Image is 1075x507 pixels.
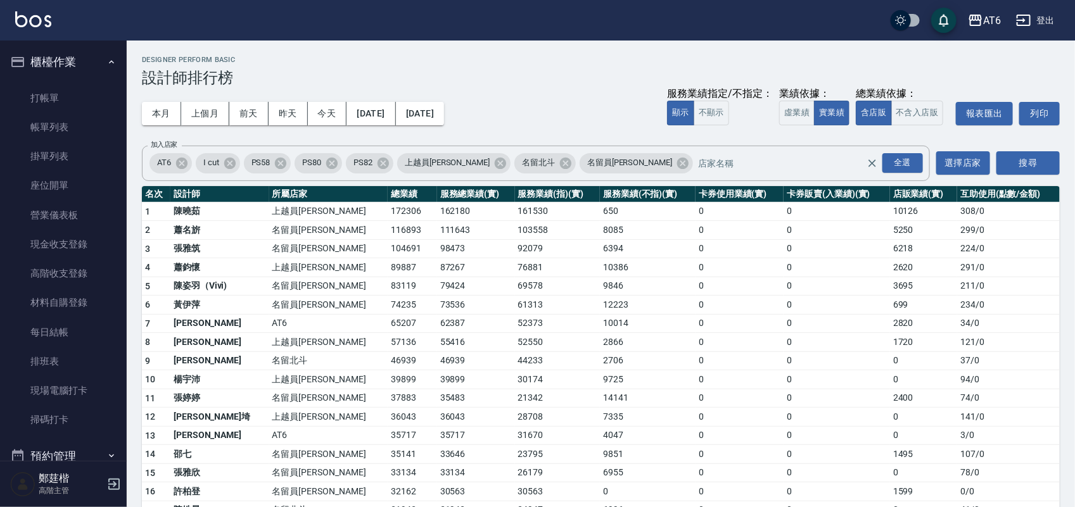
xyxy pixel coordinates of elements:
[696,408,784,427] td: 0
[437,258,515,277] td: 87267
[388,221,437,240] td: 116893
[890,351,957,370] td: 0
[5,440,122,473] button: 預約管理
[957,296,1060,315] td: 234 / 0
[388,277,437,296] td: 83119
[983,13,1001,28] div: AT6
[5,318,122,347] a: 每日結帳
[696,221,784,240] td: 0
[149,156,179,169] span: AT6
[437,445,515,464] td: 33646
[142,56,1060,64] h2: Designer Perform Basic
[269,314,388,333] td: AT6
[269,333,388,352] td: 上越員[PERSON_NAME]
[437,351,515,370] td: 46939
[437,186,515,203] th: 服務總業績(實)
[269,482,388,501] td: 名留員[PERSON_NAME]
[388,258,437,277] td: 89887
[515,389,601,408] td: 21342
[515,277,601,296] td: 69578
[1019,102,1060,125] button: 列印
[388,426,437,445] td: 35717
[784,186,890,203] th: 卡券販賣(入業績)(實)
[244,156,278,169] span: PS58
[957,408,1060,427] td: 141 / 0
[170,333,269,352] td: [PERSON_NAME]
[890,202,957,221] td: 10126
[170,314,269,333] td: [PERSON_NAME]
[515,239,601,258] td: 92079
[784,351,890,370] td: 0
[856,87,950,101] div: 總業績依據：
[515,463,601,482] td: 26179
[882,153,923,173] div: 全選
[145,374,156,384] span: 10
[10,472,35,497] img: Person
[145,299,150,310] span: 6
[397,153,511,173] div: 上越員[PERSON_NAME]
[890,389,957,408] td: 2400
[170,445,269,464] td: 邵七
[514,156,563,169] span: 名留北斗
[580,156,680,169] span: 名留員[PERSON_NAME]
[145,206,150,216] span: 1
[388,296,437,315] td: 74235
[667,101,694,125] button: 顯示
[388,370,437,389] td: 39899
[295,153,342,173] div: PS80
[600,445,696,464] td: 9851
[600,296,696,315] td: 12223
[957,370,1060,389] td: 94 / 0
[696,314,784,333] td: 0
[269,258,388,277] td: 上越員[PERSON_NAME]
[388,482,437,501] td: 32162
[145,225,150,235] span: 2
[957,186,1060,203] th: 互助使用(點數/金額)
[890,408,957,427] td: 0
[600,482,696,501] td: 0
[5,230,122,259] a: 現金收支登錄
[269,202,388,221] td: 上越員[PERSON_NAME]
[600,258,696,277] td: 10386
[957,221,1060,240] td: 299 / 0
[784,426,890,445] td: 0
[600,333,696,352] td: 2866
[388,186,437,203] th: 總業績
[784,258,890,277] td: 0
[956,102,1013,125] a: 報表匯出
[696,370,784,389] td: 0
[696,351,784,370] td: 0
[437,202,515,221] td: 162180
[5,84,122,113] a: 打帳單
[890,258,957,277] td: 2620
[388,408,437,427] td: 36043
[957,389,1060,408] td: 74 / 0
[269,277,388,296] td: 名留員[PERSON_NAME]
[779,87,849,101] div: 業績依據：
[170,463,269,482] td: 張雅欣
[437,239,515,258] td: 98473
[244,153,291,173] div: PS58
[957,333,1060,352] td: 121 / 0
[145,468,156,478] span: 15
[515,221,601,240] td: 103558
[890,445,957,464] td: 1495
[151,140,177,149] label: 加入店家
[347,102,395,125] button: [DATE]
[388,314,437,333] td: 65207
[170,186,269,203] th: 設計師
[388,333,437,352] td: 57136
[600,408,696,427] td: 7335
[145,486,156,496] span: 16
[695,152,888,174] input: 店家名稱
[784,314,890,333] td: 0
[437,221,515,240] td: 111643
[931,8,957,33] button: save
[957,202,1060,221] td: 308 / 0
[145,393,156,403] span: 11
[437,333,515,352] td: 55416
[600,277,696,296] td: 9846
[269,351,388,370] td: 名留北斗
[145,318,150,329] span: 7
[996,151,1060,175] button: 搜尋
